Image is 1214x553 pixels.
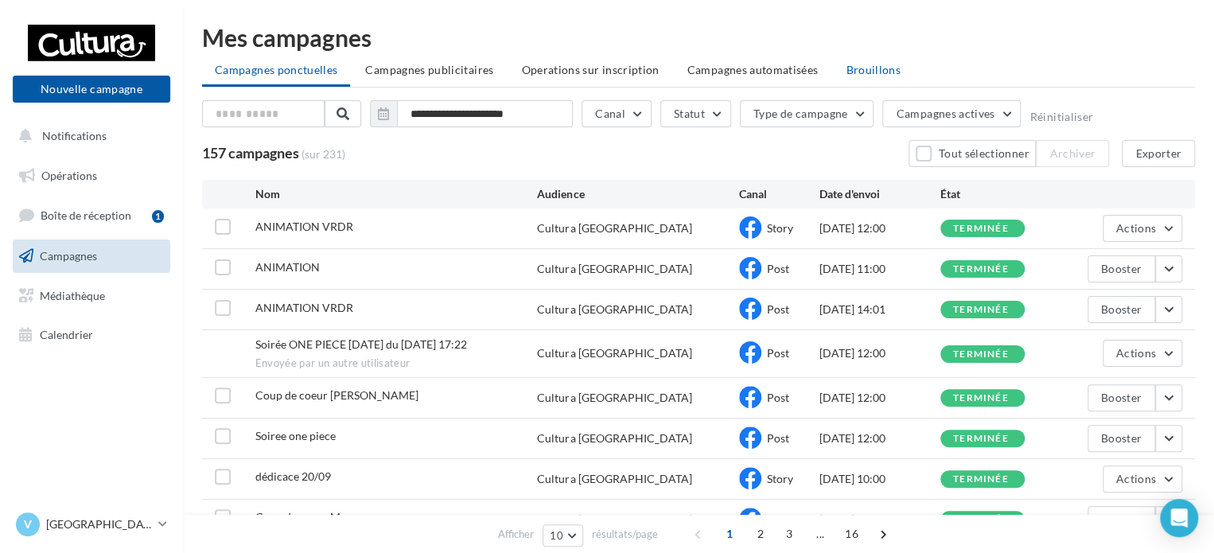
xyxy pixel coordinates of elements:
[1029,111,1093,123] button: Réinitialiser
[40,288,105,302] span: Médiathèque
[10,119,167,153] button: Notifications
[953,474,1009,485] div: terminée
[1088,296,1155,323] button: Booster
[255,301,353,314] span: ANIMATION VRDR
[940,186,1061,202] div: État
[521,63,659,76] span: Operations sur inscription
[255,356,538,371] span: Envoyée par un autre utilisateur
[767,346,789,360] span: Post
[767,512,789,526] span: Post
[537,220,691,236] div: Cultura [GEOGRAPHIC_DATA]
[202,144,299,162] span: 157 campagnes
[896,107,994,120] span: Campagnes actives
[819,345,940,361] div: [DATE] 12:00
[717,521,742,547] span: 1
[10,279,173,313] a: Médiathèque
[740,100,874,127] button: Type de campagne
[498,527,534,542] span: Afficher
[1116,346,1156,360] span: Actions
[1160,499,1198,537] div: Open Intercom Messenger
[1088,255,1155,282] button: Booster
[41,169,97,182] span: Opérations
[10,240,173,273] a: Campagnes
[202,25,1195,49] div: Mes campagnes
[767,391,789,404] span: Post
[42,129,107,142] span: Notifications
[767,302,789,316] span: Post
[255,510,365,524] span: Coup de coeur Manon
[537,345,691,361] div: Cultura [GEOGRAPHIC_DATA]
[537,430,691,446] div: Cultura [GEOGRAPHIC_DATA]
[10,198,173,232] a: Boîte de réception1
[1103,465,1182,493] button: Actions
[819,390,940,406] div: [DATE] 12:00
[953,264,1009,275] div: terminée
[40,328,93,341] span: Calendrier
[953,224,1009,234] div: terminée
[819,261,940,277] div: [DATE] 11:00
[537,512,691,528] div: Cultura [GEOGRAPHIC_DATA]
[953,434,1009,444] div: terminée
[537,186,738,202] div: Audience
[152,210,164,223] div: 1
[255,469,331,483] span: dédicace 20/09
[739,186,819,202] div: Canal
[255,260,320,274] span: ANIMATION
[1088,425,1155,452] button: Booster
[10,318,173,352] a: Calendrier
[819,186,940,202] div: Date d'envoi
[1116,221,1156,235] span: Actions
[537,261,691,277] div: Cultura [GEOGRAPHIC_DATA]
[660,100,731,127] button: Statut
[40,249,97,263] span: Campagnes
[302,146,345,162] span: (sur 231)
[24,516,32,532] span: V
[1088,384,1155,411] button: Booster
[46,516,152,532] p: [GEOGRAPHIC_DATA]
[819,220,940,236] div: [DATE] 12:00
[13,76,170,103] button: Nouvelle campagne
[882,100,1021,127] button: Campagnes actives
[543,524,583,547] button: 10
[537,471,691,487] div: Cultura [GEOGRAPHIC_DATA]
[767,262,789,275] span: Post
[10,159,173,193] a: Opérations
[255,429,336,442] span: Soiree one piece
[1103,340,1182,367] button: Actions
[41,208,131,222] span: Boîte de réception
[1036,140,1109,167] button: Archiver
[255,220,353,233] span: ANIMATION VRDR
[255,388,418,402] span: Coup de coeur Mathilde
[748,521,773,547] span: 2
[582,100,652,127] button: Canal
[1116,472,1156,485] span: Actions
[13,509,170,539] a: V [GEOGRAPHIC_DATA]
[365,63,493,76] span: Campagnes publicitaires
[807,521,833,547] span: ...
[1122,140,1195,167] button: Exporter
[592,527,658,542] span: résultats/page
[846,63,901,76] span: Brouillons
[255,337,467,351] span: Soirée ONE PIECE 26sept du 22-09-2025 17:22
[953,305,1009,315] div: terminée
[767,221,793,235] span: Story
[255,186,538,202] div: Nom
[537,390,691,406] div: Cultura [GEOGRAPHIC_DATA]
[953,393,1009,403] div: terminée
[550,529,563,542] span: 10
[767,472,793,485] span: Story
[1103,215,1182,242] button: Actions
[819,302,940,317] div: [DATE] 14:01
[953,349,1009,360] div: terminée
[909,140,1036,167] button: Tout sélectionner
[767,431,789,445] span: Post
[537,302,691,317] div: Cultura [GEOGRAPHIC_DATA]
[776,521,802,547] span: 3
[839,521,865,547] span: 16
[1088,506,1155,533] button: Booster
[819,471,940,487] div: [DATE] 10:00
[819,512,940,528] div: [DATE] 12:00
[819,430,940,446] div: [DATE] 12:00
[687,63,819,76] span: Campagnes automatisées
